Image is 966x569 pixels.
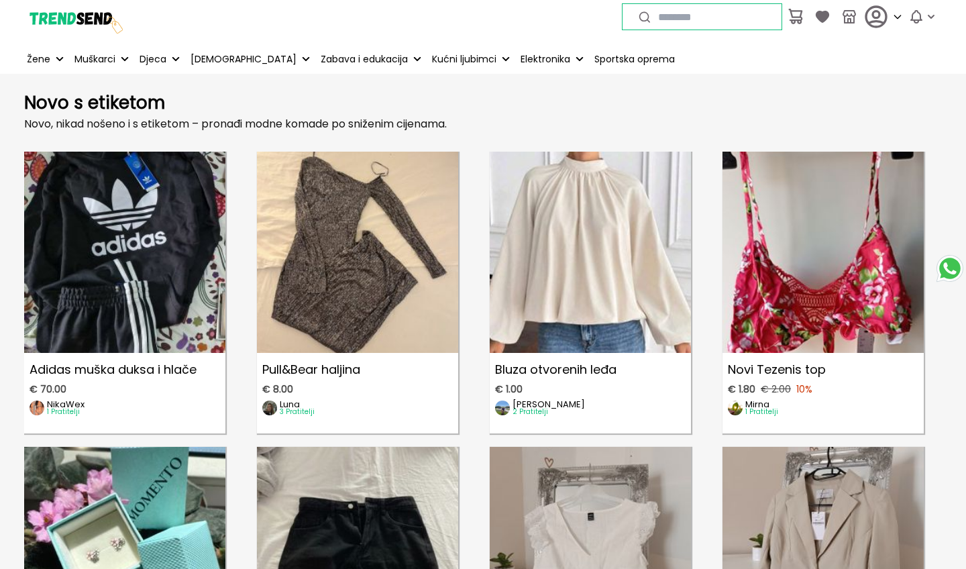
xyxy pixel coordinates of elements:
[24,358,225,381] p: Adidas muška duksa i hlače
[72,44,131,74] button: Muškarci
[490,358,691,381] p: Bluza otvorenih leđa
[24,152,225,433] a: Adidas muška duksa i hlačeAdidas muška duksa i hlače€ 70.00imageNikaWex1 Pratitelji
[27,52,50,66] p: Žene
[30,384,66,395] span: € 70.00
[490,152,691,433] a: Bluza otvorenih leđa Bluza otvorenih leđa€ 1.00image[PERSON_NAME]2 Pratitelji
[30,401,44,415] img: image
[518,44,586,74] button: Elektronika
[24,118,942,130] p: Novo, nikad nošeno i s etiketom – pronađi modne komade po sniženim cijenama.
[47,400,85,409] p: NikaWex
[188,44,313,74] button: [DEMOGRAPHIC_DATA]
[490,152,691,353] img: Bluza otvorenih leđa
[280,409,315,415] p: 3 Pratitelji
[513,400,585,409] p: [PERSON_NAME]
[262,384,293,395] span: € 8.00
[745,409,778,415] p: 1 Pratitelji
[257,152,458,433] a: Pull&Bear haljinaPull&Bear haljina€ 8.00imageLuna3 Pratitelji
[495,401,510,415] img: image
[47,409,85,415] p: 1 Pratitelji
[745,400,778,409] p: Mirna
[513,409,585,415] p: 2 Pratitelji
[728,401,743,415] img: image
[592,44,678,74] a: Sportska oprema
[24,93,942,113] h1: Novo s etiketom
[495,384,523,395] span: € 1.00
[722,152,924,433] a: Novi Tezenis topNovi Tezenis top€ 1.80€ 2.0010%imageMirna1 Pratitelji
[318,44,424,74] button: Zabava i edukacija
[429,44,513,74] button: Kućni ljubimci
[796,384,812,395] span: 10 %
[140,52,166,66] p: Djeca
[722,152,924,353] img: Novi Tezenis top
[257,152,458,353] img: Pull&Bear haljina
[137,44,182,74] button: Djeca
[74,52,115,66] p: Muškarci
[191,52,297,66] p: [DEMOGRAPHIC_DATA]
[722,358,924,381] p: Novi Tezenis top
[262,401,277,415] img: image
[257,358,458,381] p: Pull&Bear haljina
[728,384,755,395] span: € 1.80
[321,52,408,66] p: Zabava i edukacija
[761,384,791,395] span: € 2.00
[432,52,496,66] p: Kućni ljubimci
[521,52,570,66] p: Elektronika
[24,44,66,74] button: Žene
[280,400,315,409] p: Luna
[24,152,225,353] img: Adidas muška duksa i hlače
